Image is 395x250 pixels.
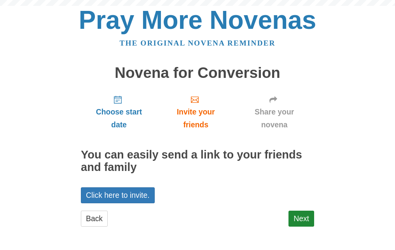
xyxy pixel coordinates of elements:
a: Share your novena [234,89,314,135]
a: Click here to invite. [81,187,155,203]
a: The original novena reminder [120,39,276,47]
a: Next [288,211,314,227]
h2: You can easily send a link to your friends and family [81,149,314,174]
span: Share your novena [242,106,306,131]
h1: Novena for Conversion [81,65,314,81]
a: Back [81,211,108,227]
a: Invite your friends [157,89,234,135]
a: Pray More Novenas [79,5,316,34]
span: Invite your friends [165,106,227,131]
a: Choose start date [81,89,157,135]
span: Choose start date [89,106,149,131]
